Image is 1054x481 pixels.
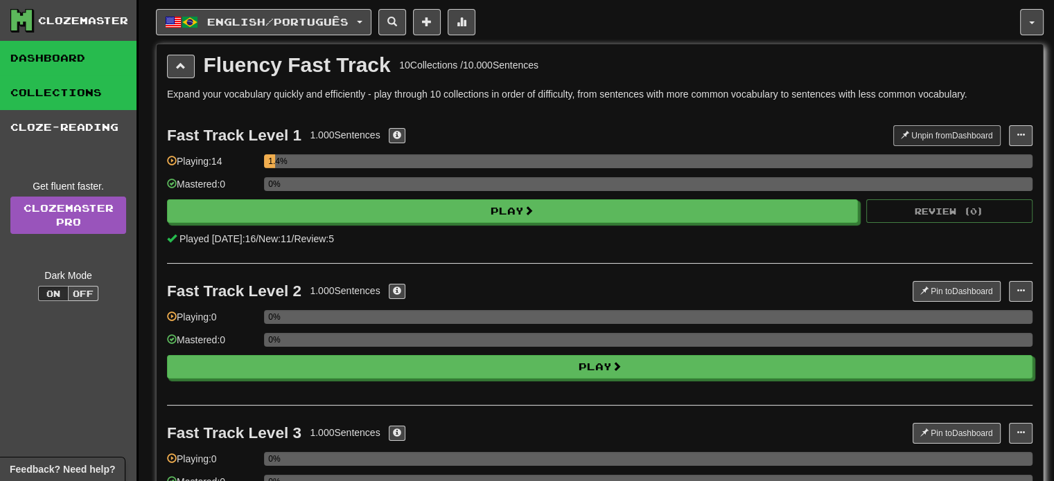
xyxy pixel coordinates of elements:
div: Mastered: 0 [167,177,257,200]
button: Add sentence to collection [413,9,441,35]
span: / [292,233,295,244]
a: ClozemasterPro [10,197,126,234]
span: Played [DATE]: 16 [179,233,256,244]
button: On [38,286,69,301]
div: Fast Track Level 2 [167,282,301,300]
span: English / Português [207,16,349,28]
button: Play [167,199,858,223]
div: Playing: 14 [167,154,257,177]
button: Search sentences [378,9,406,35]
button: Pin toDashboard [913,423,1001,444]
span: Open feedback widget [10,462,115,476]
div: 1.000 Sentences [310,128,380,142]
button: Off [68,286,98,301]
div: Dark Mode [10,269,126,282]
div: Fast Track Level 1 [167,127,301,144]
div: Get fluent faster. [10,179,126,193]
p: Expand your vocabulary quickly and efficiently - play through 10 collections in order of difficul... [167,87,1033,101]
div: 10 Collections / 10.000 Sentences [399,58,538,72]
div: Mastered: 0 [167,333,257,356]
span: Review: 5 [294,233,334,244]
div: Playing: 0 [167,452,257,475]
span: New: 11 [258,233,291,244]
button: More stats [448,9,475,35]
div: Playing: 0 [167,310,257,333]
div: Fast Track Level 3 [167,424,301,442]
div: Fluency Fast Track [204,55,391,75]
button: Review (0) [866,199,1033,223]
button: Play [167,355,1033,379]
button: Unpin fromDashboard [893,125,1001,146]
span: / [256,233,258,244]
div: 1.000 Sentences [310,426,380,439]
div: Clozemaster [38,14,128,28]
button: English/Português [156,9,371,35]
button: Pin toDashboard [913,281,1001,302]
div: 1.4% [268,154,274,168]
div: 1.000 Sentences [310,284,380,298]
